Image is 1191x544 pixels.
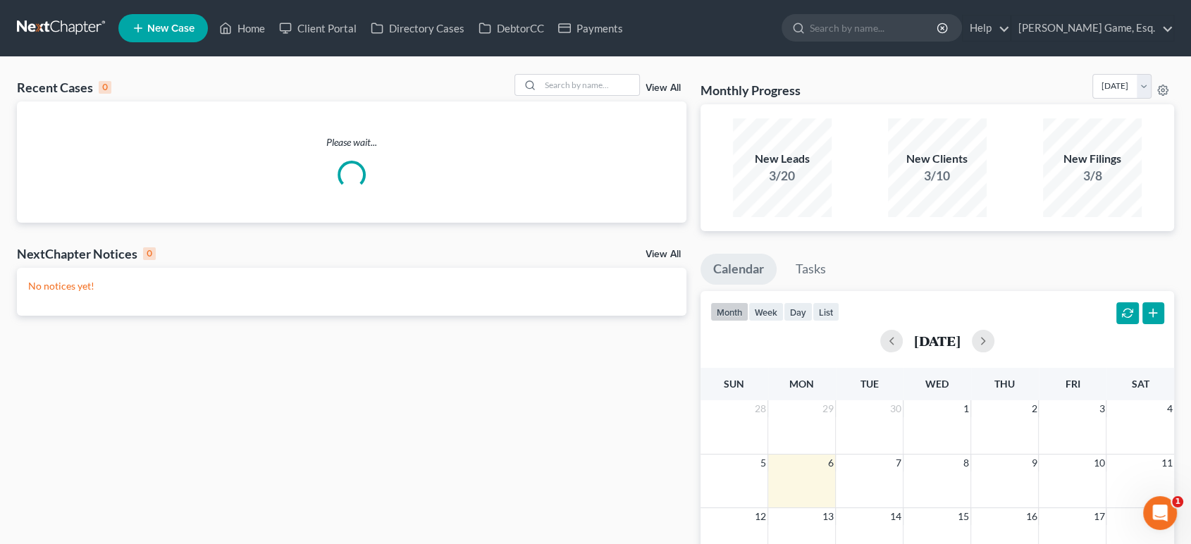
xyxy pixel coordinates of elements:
a: View All [646,249,681,259]
div: NextChapter Notices [17,245,156,262]
span: 29 [821,400,835,417]
input: Search by name... [541,75,639,95]
span: 16 [1024,508,1038,525]
span: Thu [994,378,1015,390]
div: 3/20 [733,167,832,185]
span: 8 [962,455,970,471]
span: 2 [1030,400,1038,417]
div: 0 [99,81,111,94]
a: [PERSON_NAME] Game, Esq. [1011,16,1173,41]
div: 3/8 [1043,167,1142,185]
a: Directory Cases [364,16,471,41]
span: Sat [1131,378,1149,390]
span: Fri [1065,378,1080,390]
button: list [813,302,839,321]
span: 1 [962,400,970,417]
iframe: Intercom live chat [1143,496,1177,530]
button: week [748,302,784,321]
span: 12 [753,508,767,525]
a: DebtorCC [471,16,551,41]
span: 1 [1172,496,1183,507]
span: 4 [1166,400,1174,417]
p: No notices yet! [28,279,675,293]
span: 6 [827,455,835,471]
span: 28 [753,400,767,417]
div: New Filings [1043,151,1142,167]
span: 3 [1097,400,1106,417]
h3: Monthly Progress [701,82,801,99]
p: Please wait... [17,135,686,149]
a: Tasks [783,254,839,285]
span: 14 [889,508,903,525]
div: New Clients [888,151,987,167]
span: Mon [789,378,814,390]
button: day [784,302,813,321]
span: 13 [821,508,835,525]
span: New Case [147,23,195,34]
a: Calendar [701,254,777,285]
a: Home [212,16,272,41]
div: 3/10 [888,167,987,185]
a: Client Portal [272,16,364,41]
div: New Leads [733,151,832,167]
span: 10 [1092,455,1106,471]
span: Wed [925,378,949,390]
span: 5 [759,455,767,471]
h2: [DATE] [914,333,961,348]
span: 11 [1160,455,1174,471]
span: 7 [894,455,903,471]
div: Recent Cases [17,79,111,96]
a: Payments [551,16,630,41]
a: View All [646,83,681,93]
span: 9 [1030,455,1038,471]
button: month [710,302,748,321]
div: 0 [143,247,156,260]
span: Tue [860,378,879,390]
input: Search by name... [810,15,939,41]
span: 17 [1092,508,1106,525]
span: Sun [724,378,744,390]
span: 30 [889,400,903,417]
span: 15 [956,508,970,525]
a: Help [963,16,1010,41]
